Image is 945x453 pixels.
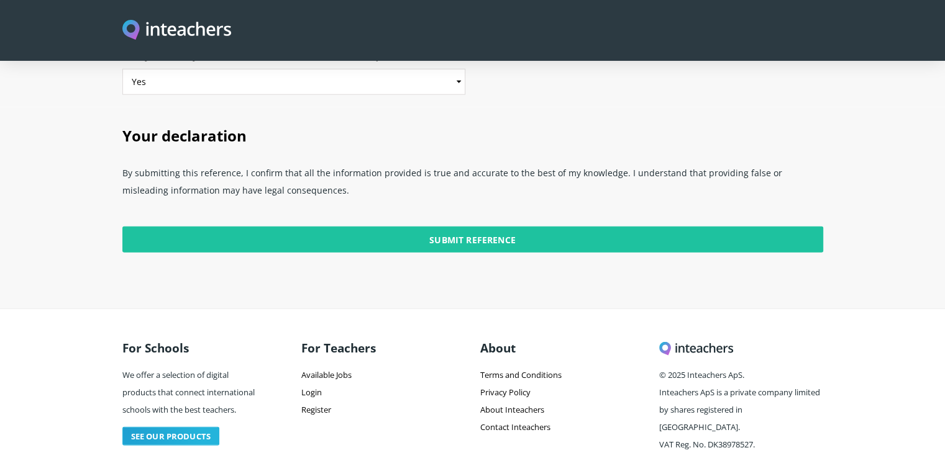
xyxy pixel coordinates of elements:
[122,427,220,446] a: See our products
[480,387,531,398] a: Privacy Policy
[122,20,232,42] a: Visit this site's homepage
[122,20,232,42] img: Inteachers
[480,404,544,415] a: About Inteachers
[301,335,465,361] h3: For Teachers
[122,361,260,422] p: We offer a selection of digital products that connect international schools with the best teachers.
[480,335,644,361] h3: About
[122,335,260,361] h3: For Schools
[480,369,562,380] a: Terms and Conditions
[301,387,322,398] a: Login
[122,226,823,253] input: Submit Reference
[301,404,331,415] a: Register
[122,125,247,146] span: Your declaration
[301,369,352,380] a: Available Jobs
[122,159,823,212] p: By submitting this reference, I confirm that all the information provided is true and accurate to...
[480,421,550,433] a: Contact Inteachers
[659,335,823,361] h3: Inteachers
